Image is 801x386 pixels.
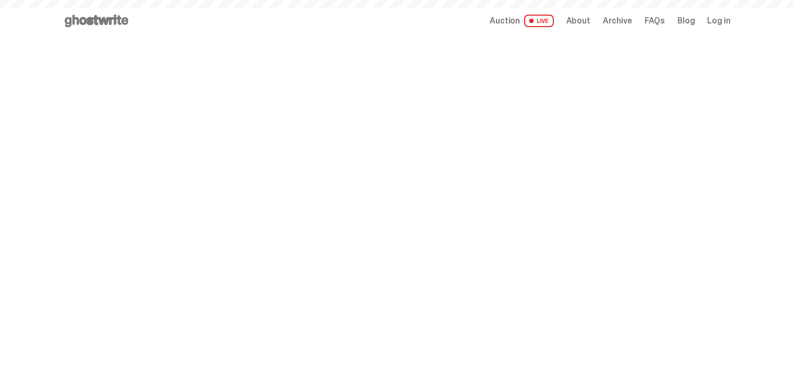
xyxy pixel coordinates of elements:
[566,17,590,25] a: About
[645,17,665,25] a: FAQs
[677,17,695,25] a: Blog
[524,15,554,27] span: LIVE
[707,17,730,25] a: Log in
[490,15,553,27] a: Auction LIVE
[603,17,632,25] a: Archive
[490,17,520,25] span: Auction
